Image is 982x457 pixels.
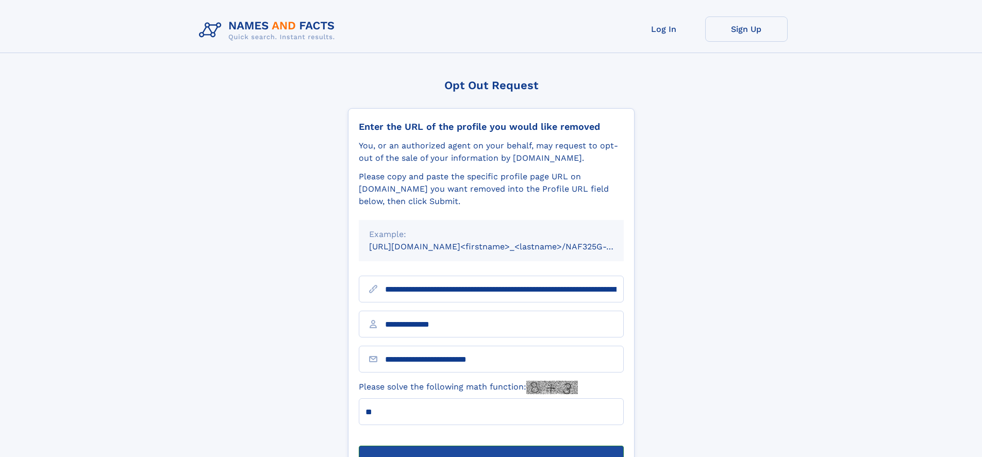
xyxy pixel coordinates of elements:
[623,16,705,42] a: Log In
[369,242,643,251] small: [URL][DOMAIN_NAME]<firstname>_<lastname>/NAF325G-xxxxxxxx
[359,121,624,132] div: Enter the URL of the profile you would like removed
[705,16,788,42] a: Sign Up
[348,79,635,92] div: Opt Out Request
[359,381,578,394] label: Please solve the following math function:
[195,16,343,44] img: Logo Names and Facts
[359,140,624,164] div: You, or an authorized agent on your behalf, may request to opt-out of the sale of your informatio...
[359,171,624,208] div: Please copy and paste the specific profile page URL on [DOMAIN_NAME] you want removed into the Pr...
[369,228,613,241] div: Example:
